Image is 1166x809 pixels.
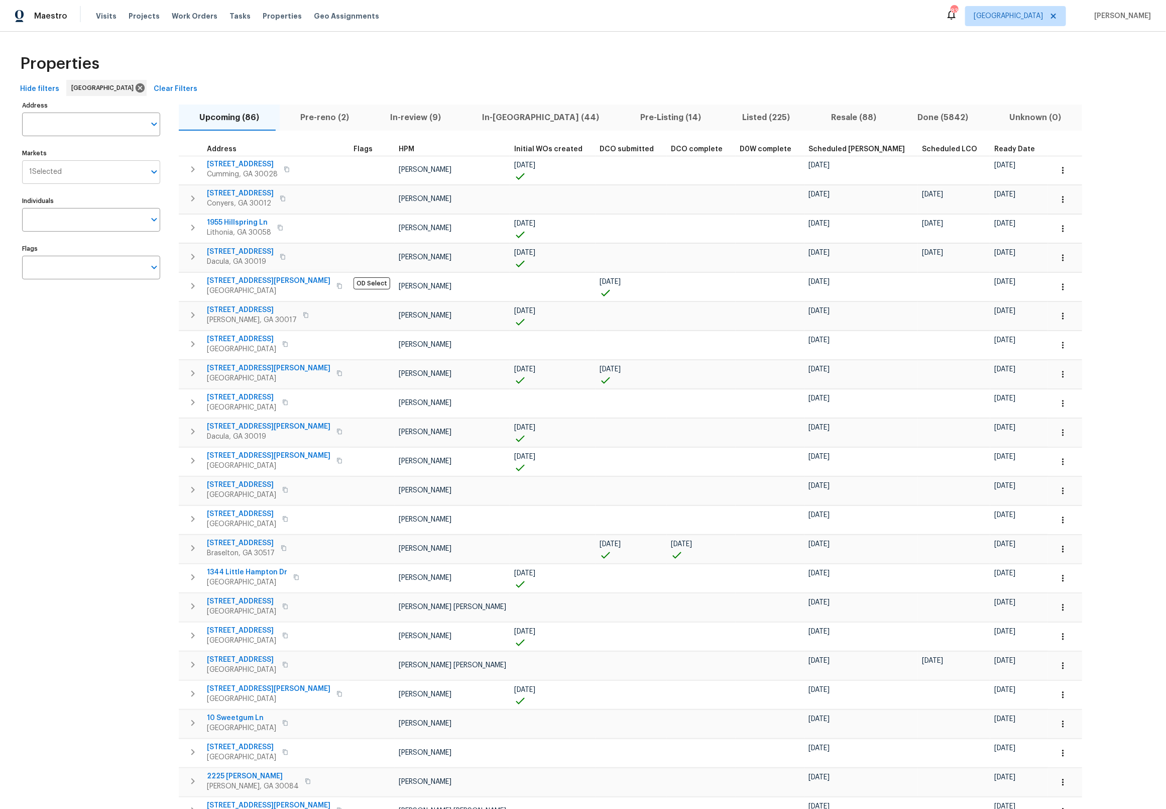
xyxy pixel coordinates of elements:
[207,286,330,296] span: [GEOGRAPHIC_DATA]
[399,399,451,407] span: [PERSON_NAME]
[399,574,451,581] span: [PERSON_NAME]
[994,774,1015,781] span: [DATE]
[207,363,330,373] span: [STREET_ADDRESS][PERSON_NAME]
[808,570,830,577] span: [DATE]
[207,188,274,198] span: [STREET_ADDRESS]
[147,117,161,131] button: Open
[399,225,451,232] span: [PERSON_NAME]
[994,146,1035,153] span: Ready Date
[994,482,1015,489] span: [DATE]
[974,11,1043,21] span: [GEOGRAPHIC_DATA]
[671,146,723,153] span: DCO complete
[728,111,805,125] span: Listed (225)
[207,373,330,383] span: [GEOGRAPHIC_DATA]
[626,111,716,125] span: Pre-Listing (14)
[808,162,830,169] span: [DATE]
[514,220,535,227] span: [DATE]
[22,150,160,156] label: Markets
[207,305,297,315] span: [STREET_ADDRESS]
[354,277,390,289] span: OD Select
[129,11,160,21] span: Projects
[207,480,276,490] span: [STREET_ADDRESS]
[66,80,147,96] div: [GEOGRAPHIC_DATA]
[399,146,414,153] span: HPM
[994,424,1015,431] span: [DATE]
[399,662,506,669] span: [PERSON_NAME] [PERSON_NAME]
[399,283,451,290] span: [PERSON_NAME]
[903,111,983,125] span: Done (5842)
[994,162,1015,169] span: [DATE]
[514,162,535,169] span: [DATE]
[207,218,271,228] span: 1955 Hillspring Ln
[994,541,1015,548] span: [DATE]
[399,487,451,494] span: [PERSON_NAME]
[399,254,451,261] span: [PERSON_NAME]
[808,191,830,198] span: [DATE]
[207,344,276,354] span: [GEOGRAPHIC_DATA]
[808,220,830,227] span: [DATE]
[207,606,276,617] span: [GEOGRAPHIC_DATA]
[16,80,63,98] button: Hide filters
[514,146,582,153] span: Initial WOs created
[514,424,535,431] span: [DATE]
[207,636,276,646] span: [GEOGRAPHIC_DATA]
[399,341,451,348] span: [PERSON_NAME]
[808,366,830,373] span: [DATE]
[207,159,278,169] span: [STREET_ADDRESS]
[514,570,535,577] span: [DATE]
[808,716,830,723] span: [DATE]
[994,395,1015,402] span: [DATE]
[922,146,977,153] span: Scheduled LCO
[808,482,830,489] span: [DATE]
[207,519,276,529] span: [GEOGRAPHIC_DATA]
[994,570,1015,577] span: [DATE]
[147,165,161,179] button: Open
[207,626,276,636] span: [STREET_ADDRESS]
[207,665,276,675] span: [GEOGRAPHIC_DATA]
[994,191,1015,198] span: [DATE]
[399,691,451,698] span: [PERSON_NAME]
[514,366,535,373] span: [DATE]
[154,83,197,95] span: Clear Filters
[994,686,1015,693] span: [DATE]
[229,13,251,20] span: Tasks
[399,778,451,785] span: [PERSON_NAME]
[514,308,535,315] span: [DATE]
[994,599,1015,606] span: [DATE]
[399,720,451,727] span: [PERSON_NAME]
[994,249,1015,256] span: [DATE]
[22,198,160,204] label: Individuals
[207,655,276,665] span: [STREET_ADDRESS]
[994,716,1015,723] span: [DATE]
[207,713,276,723] span: 10 Sweetgum Ln
[808,278,830,285] span: [DATE]
[185,111,274,125] span: Upcoming (86)
[399,458,451,465] span: [PERSON_NAME]
[399,516,451,523] span: [PERSON_NAME]
[29,168,62,176] span: 1 Selected
[808,424,830,431] span: [DATE]
[514,453,535,460] span: [DATE]
[207,781,299,791] span: [PERSON_NAME], GA 30084
[808,512,830,519] span: [DATE]
[808,308,830,315] span: [DATE]
[207,723,276,733] span: [GEOGRAPHIC_DATA]
[808,628,830,635] span: [DATE]
[1090,11,1151,21] span: [PERSON_NAME]
[207,169,278,179] span: Cumming, GA 30028
[399,545,451,552] span: [PERSON_NAME]
[207,684,330,694] span: [STREET_ADDRESS][PERSON_NAME]
[808,745,830,752] span: [DATE]
[207,577,287,587] span: [GEOGRAPHIC_DATA]
[994,308,1015,315] span: [DATE]
[22,103,160,109] label: Address
[600,366,621,373] span: [DATE]
[207,771,299,781] span: 2225 [PERSON_NAME]
[951,6,958,16] div: 83
[994,657,1015,664] span: [DATE]
[994,366,1015,373] span: [DATE]
[808,249,830,256] span: [DATE]
[514,249,535,256] span: [DATE]
[207,451,330,461] span: [STREET_ADDRESS][PERSON_NAME]
[808,774,830,781] span: [DATE]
